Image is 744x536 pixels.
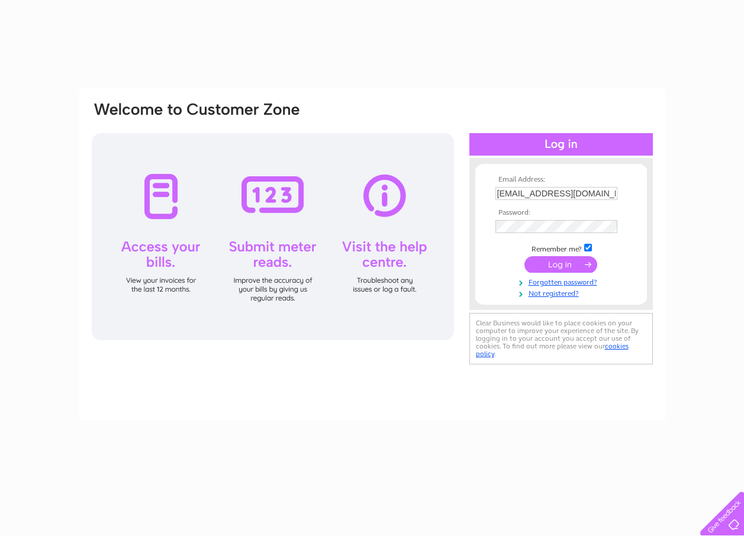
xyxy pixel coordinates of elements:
[492,176,630,184] th: Email Address:
[492,209,630,217] th: Password:
[495,287,630,298] a: Not registered?
[495,276,630,287] a: Forgotten password?
[476,342,629,358] a: cookies policy
[524,256,597,273] input: Submit
[469,313,653,364] div: Clear Business would like to place cookies on your computer to improve your experience of the sit...
[492,242,630,254] td: Remember me?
